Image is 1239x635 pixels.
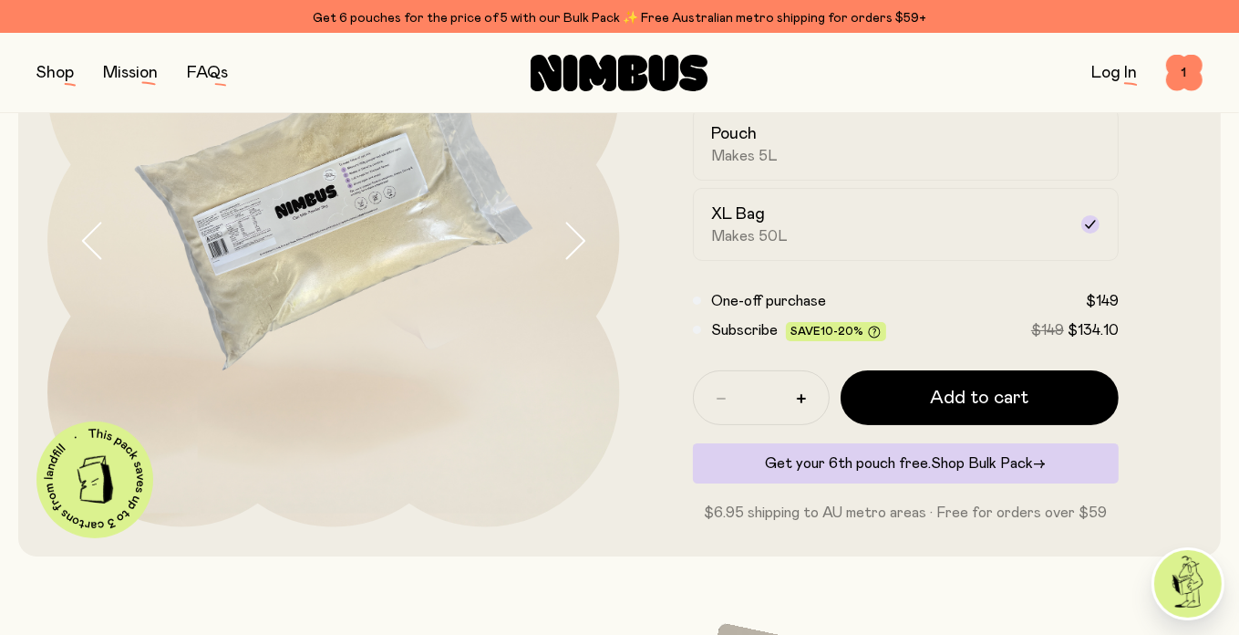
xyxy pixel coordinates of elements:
a: Log In [1091,65,1137,81]
div: Get your 6th pouch free. [693,443,1120,484]
span: 10-20% [821,326,864,337]
span: Subscribe [712,323,779,338]
span: $134.10 [1068,323,1119,338]
span: Makes 5L [712,147,779,165]
span: Add to cart [930,385,1028,411]
span: $149 [1086,294,1119,308]
h2: Pouch [712,123,758,145]
p: $6.95 shipping to AU metro areas · Free for orders over $59 [693,502,1120,524]
span: $149 [1031,323,1064,338]
span: Save [791,326,881,339]
span: Makes 50L [712,227,789,245]
span: Shop Bulk Pack [931,456,1033,471]
h2: XL Bag [712,203,766,225]
a: Mission [103,65,158,81]
button: Add to cart [841,370,1120,425]
a: Shop Bulk Pack→ [931,456,1046,471]
span: One-off purchase [712,294,827,308]
button: 1 [1166,55,1203,91]
div: Get 6 pouches for the price of 5 with our Bulk Pack ✨ Free Australian metro shipping for orders $59+ [36,7,1203,29]
a: FAQs [187,65,228,81]
img: illustration-carton.png [65,449,126,510]
img: agent [1154,550,1222,618]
